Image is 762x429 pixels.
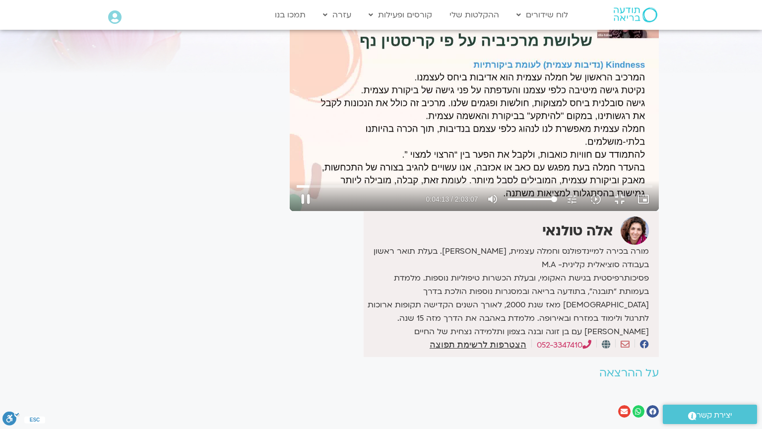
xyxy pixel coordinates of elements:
a: תמכו בנו [270,5,311,24]
h2: על ההרצאה [290,367,659,379]
strong: אלה טולנאי [542,221,613,240]
img: אלה טולנאי [621,216,649,245]
a: עזרה [318,5,356,24]
a: ההקלטות שלי [444,5,504,24]
div: שיתוף ב facebook [646,405,659,418]
div: שיתוף ב email [618,405,631,418]
div: שיתוף ב whatsapp [633,405,645,418]
a: קורסים ופעילות [364,5,437,24]
img: תודעה בריאה [614,7,657,22]
a: 052-3347410 [537,340,591,351]
span: יצירת קשר [697,409,732,422]
a: הצטרפות לרשימת תפוצה [430,340,526,349]
p: מורה בכירה למיינדפולנס וחמלה עצמית, [PERSON_NAME]. בעלת תואר ראשון בעבודה סוציאלית קלינית- M.A פס... [366,245,649,339]
a: יצירת קשר [663,405,757,424]
a: לוח שידורים [511,5,573,24]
